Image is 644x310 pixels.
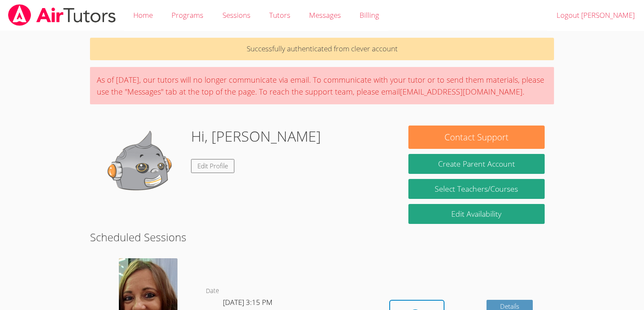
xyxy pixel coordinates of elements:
a: Edit Profile [191,159,234,173]
h2: Scheduled Sessions [90,229,554,245]
h1: Hi, [PERSON_NAME] [191,126,321,147]
img: airtutors_banner-c4298cdbf04f3fff15de1276eac7730deb9818008684d7c2e4769d2f7ddbe033.png [7,4,117,26]
span: [DATE] 3:15 PM [223,297,273,307]
p: Successfully authenticated from clever account [90,38,554,60]
div: As of [DATE], our tutors will no longer communicate via email. To communicate with your tutor or ... [90,67,554,104]
a: Select Teachers/Courses [408,179,544,199]
button: Create Parent Account [408,154,544,174]
img: default.png [99,126,184,210]
a: Edit Availability [408,204,544,224]
dt: Date [206,286,219,296]
button: Contact Support [408,126,544,149]
span: Messages [309,10,341,20]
